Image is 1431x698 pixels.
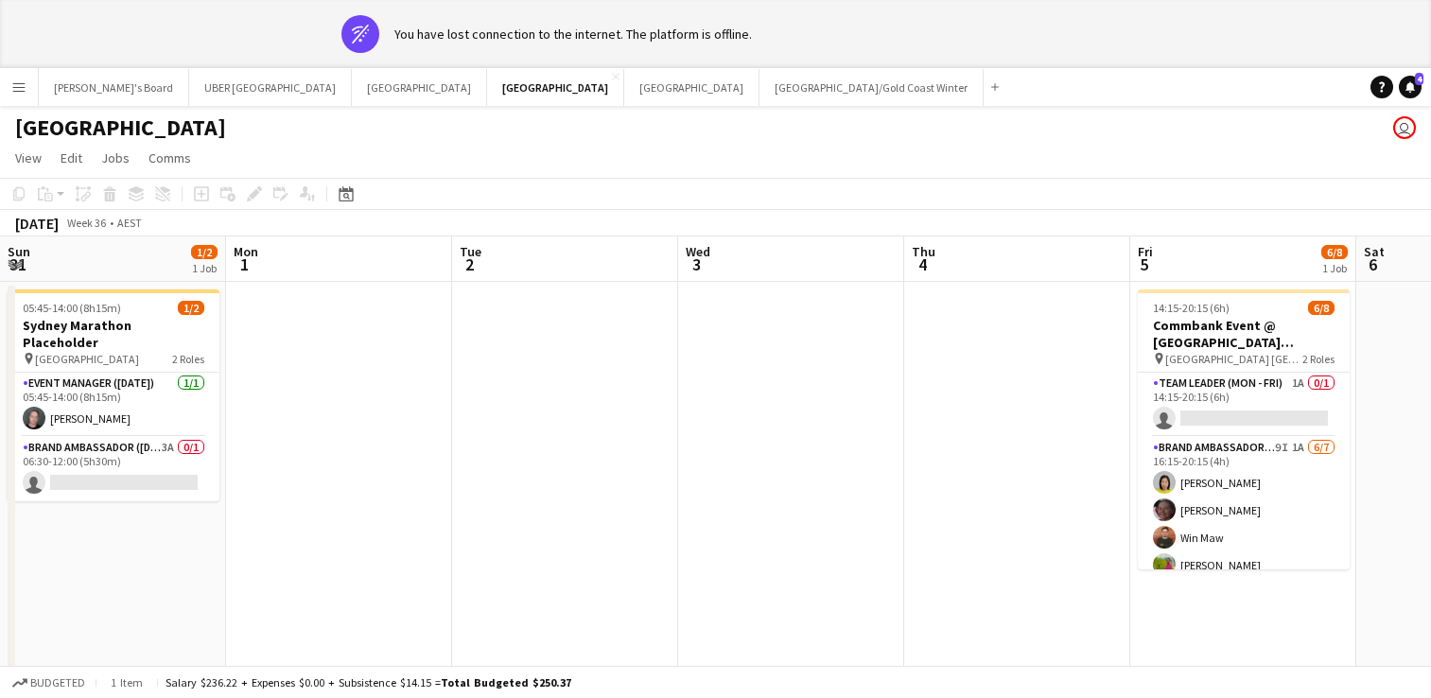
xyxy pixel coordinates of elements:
[1308,301,1335,315] span: 6/8
[394,26,752,43] div: You have lost connection to the internet. The platform is offline.
[148,149,191,166] span: Comms
[487,69,624,106] button: [GEOGRAPHIC_DATA]
[117,216,142,230] div: AEST
[191,245,218,259] span: 1/2
[15,149,42,166] span: View
[1393,116,1416,139] app-user-avatar: Tennille Moore
[15,113,226,142] h1: [GEOGRAPHIC_DATA]
[61,149,82,166] span: Edit
[1302,352,1335,366] span: 2 Roles
[1138,243,1153,260] span: Fri
[178,301,204,315] span: 1/2
[23,301,121,315] span: 05:45-14:00 (8h15m)
[35,352,139,366] span: [GEOGRAPHIC_DATA]
[8,373,219,437] app-card-role: Event Manager ([DATE])1/105:45-14:00 (8h15m)[PERSON_NAME]
[15,214,59,233] div: [DATE]
[352,69,487,106] button: [GEOGRAPHIC_DATA]
[8,243,30,260] span: Sun
[460,243,481,260] span: Tue
[39,69,189,106] button: [PERSON_NAME]'s Board
[62,216,110,230] span: Week 36
[1322,261,1347,275] div: 1 Job
[1138,289,1350,569] app-job-card: 14:15-20:15 (6h)6/8Commbank Event @ [GEOGRAPHIC_DATA] [GEOGRAPHIC_DATA] [GEOGRAPHIC_DATA] [GEOGRA...
[141,146,199,170] a: Comms
[1399,76,1422,98] a: 4
[457,253,481,275] span: 2
[8,289,219,501] app-job-card: 05:45-14:00 (8h15m)1/2Sydney Marathon Placeholder [GEOGRAPHIC_DATA]2 RolesEvent Manager ([DATE])1...
[441,675,571,689] span: Total Budgeted $250.37
[912,243,935,260] span: Thu
[172,352,204,366] span: 2 Roles
[1138,373,1350,437] app-card-role: Team Leader (Mon - Fri)1A0/114:15-20:15 (6h)
[101,149,130,166] span: Jobs
[234,243,258,260] span: Mon
[1364,243,1385,260] span: Sat
[8,317,219,351] h3: Sydney Marathon Placeholder
[759,69,984,106] button: [GEOGRAPHIC_DATA]/Gold Coast Winter
[1361,253,1385,275] span: 6
[909,253,935,275] span: 4
[624,69,759,106] button: [GEOGRAPHIC_DATA]
[189,69,352,106] button: UBER [GEOGRAPHIC_DATA]
[192,261,217,275] div: 1 Job
[8,437,219,501] app-card-role: Brand Ambassador ([DATE])3A0/106:30-12:00 (5h30m)
[166,675,571,689] div: Salary $236.22 + Expenses $0.00 + Subsistence $14.15 =
[30,676,85,689] span: Budgeted
[1138,317,1350,351] h3: Commbank Event @ [GEOGRAPHIC_DATA] [GEOGRAPHIC_DATA]
[104,675,149,689] span: 1 item
[231,253,258,275] span: 1
[686,243,710,260] span: Wed
[1138,437,1350,666] app-card-role: Brand Ambassador ([PERSON_NAME])9I1A6/716:15-20:15 (4h)[PERSON_NAME][PERSON_NAME]Win Maw[PERSON_N...
[683,253,710,275] span: 3
[1415,73,1423,85] span: 4
[1321,245,1348,259] span: 6/8
[5,253,30,275] span: 31
[1153,301,1230,315] span: 14:15-20:15 (6h)
[53,146,90,170] a: Edit
[9,672,88,693] button: Budgeted
[1165,352,1302,366] span: [GEOGRAPHIC_DATA] [GEOGRAPHIC_DATA]
[1135,253,1153,275] span: 5
[94,146,137,170] a: Jobs
[8,146,49,170] a: View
